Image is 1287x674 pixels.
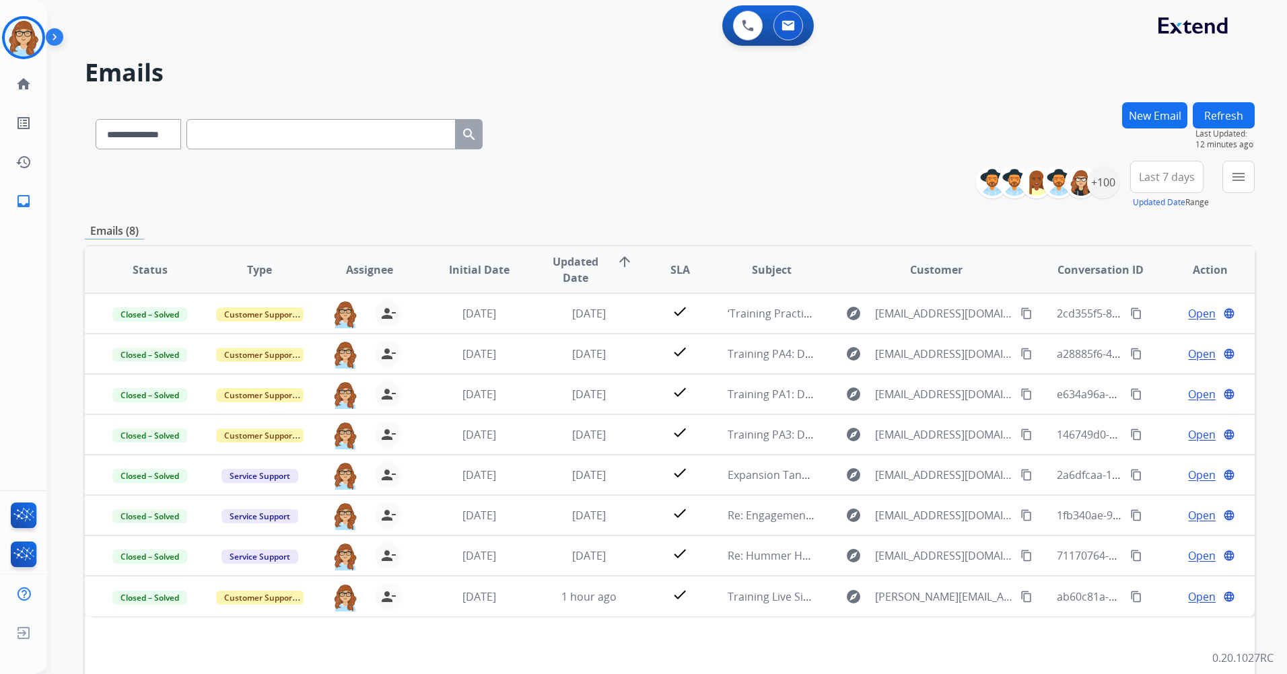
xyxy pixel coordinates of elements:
button: New Email [1122,102,1187,128]
mat-icon: content_copy [1130,388,1142,400]
mat-icon: content_copy [1130,550,1142,562]
mat-icon: content_copy [1020,348,1033,360]
span: 71170764-ea0d-49a7-b6f0-9bbe4a187b63 [1057,548,1265,563]
span: Service Support [221,509,298,523]
span: Service Support [221,469,298,483]
span: Open [1188,386,1216,402]
span: Updated Date [545,254,606,286]
span: [EMAIL_ADDRESS][DOMAIN_NAME] [875,305,1013,322]
mat-icon: language [1223,348,1235,360]
img: agent-avatar [332,381,359,409]
mat-icon: content_copy [1020,509,1033,521]
span: [DATE] [462,589,496,604]
span: [DATE] [572,548,606,563]
span: 12 minutes ago [1195,139,1255,150]
h2: Emails [85,59,1255,86]
span: [EMAIL_ADDRESS][DOMAIN_NAME] [875,386,1013,402]
span: [DATE] [572,508,606,523]
mat-icon: explore [845,507,862,523]
button: Refresh [1193,102,1255,128]
mat-icon: person_remove [380,467,396,483]
span: 1fb340ae-9b11-44ac-842f-f46aa1f6bf02 [1057,508,1252,523]
mat-icon: language [1223,428,1235,441]
mat-icon: content_copy [1020,591,1033,603]
span: Training Live Sim: Do Not Assign ([PERSON_NAME]) [728,589,983,604]
mat-icon: content_copy [1020,428,1033,441]
img: agent-avatar [332,502,359,530]
span: Customer Support [216,428,304,443]
span: Customer Support [216,307,304,322]
button: Last 7 days [1130,161,1204,193]
span: Closed – Solved [112,388,187,402]
span: Open [1188,507,1216,523]
span: Open [1188,548,1216,564]
th: Action [1145,246,1255,293]
mat-icon: check [672,303,688,320]
span: ab60c81a-8d63-4946-b223-1fd6a6643377 [1057,589,1263,604]
mat-icon: check [672,465,688,481]
mat-icon: explore [845,346,862,362]
span: 1 hour ago [561,589,617,604]
span: [DATE] [572,387,606,402]
span: Open [1188,426,1216,443]
img: avatar [5,19,42,57]
span: Open [1188,305,1216,322]
mat-icon: person_remove [380,305,396,322]
span: Customer Support [216,388,304,402]
span: Closed – Solved [112,591,187,605]
span: 146749d0-8349-4101-b238-0cf9df6e6280 [1057,427,1260,442]
span: Customer Support [216,348,304,362]
span: [DATE] [462,467,496,482]
span: ‘Training Practice – New Email’ [728,306,880,321]
span: [DATE] [462,387,496,402]
span: [EMAIL_ADDRESS][DOMAIN_NAME] [875,467,1013,483]
mat-icon: check [672,505,688,521]
mat-icon: content_copy [1020,388,1033,400]
mat-icon: content_copy [1130,469,1142,481]
span: [EMAIL_ADDRESS][DOMAIN_NAME] [875,548,1013,564]
mat-icon: content_copy [1020,469,1033,481]
mat-icon: language [1223,509,1235,521]
span: Closed – Solved [112,307,187,322]
span: Type [247,262,272,278]
span: [DATE] [572,346,606,361]
span: Closed – Solved [112,348,187,362]
span: [DATE] [572,427,606,442]
span: Closed – Solved [112,428,187,443]
span: a28885f6-4452-4550-bdf5-34d5506ce122 [1057,346,1260,361]
span: [DATE] [462,346,496,361]
mat-icon: person_remove [380,346,396,362]
mat-icon: check [672,424,688,441]
mat-icon: person_remove [380,548,396,564]
span: Assignee [346,262,393,278]
mat-icon: content_copy [1130,509,1142,521]
span: [DATE] [572,467,606,482]
mat-icon: menu [1230,169,1247,185]
mat-icon: explore [845,467,862,483]
span: Range [1133,196,1209,208]
span: [EMAIL_ADDRESS][DOMAIN_NAME] [875,426,1013,443]
mat-icon: language [1223,591,1235,603]
mat-icon: language [1223,307,1235,320]
mat-icon: content_copy [1130,348,1142,360]
img: agent-avatar [332,583,359,611]
span: [DATE] [462,508,496,523]
span: Customer Support [216,591,304,605]
mat-icon: check [672,587,688,603]
span: Last Updated: [1195,128,1255,139]
mat-icon: search [461,126,477,143]
span: 2a6dfcaa-1494-4353-b27a-12ebf0801aa6 [1057,467,1260,482]
span: Closed – Solved [112,469,187,483]
mat-icon: check [672,546,688,562]
mat-icon: home [15,76,32,92]
span: Subject [752,262,792,278]
img: agent-avatar [332,542,359,570]
img: agent-avatar [332,340,359,369]
mat-icon: check [672,344,688,360]
mat-icon: person_remove [380,386,396,402]
span: [DATE] [462,427,496,442]
mat-icon: explore [845,386,862,402]
mat-icon: explore [845,305,862,322]
span: Closed – Solved [112,509,187,523]
span: Training PA4: Do Not Assign ([PERSON_NAME]) [728,346,962,361]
